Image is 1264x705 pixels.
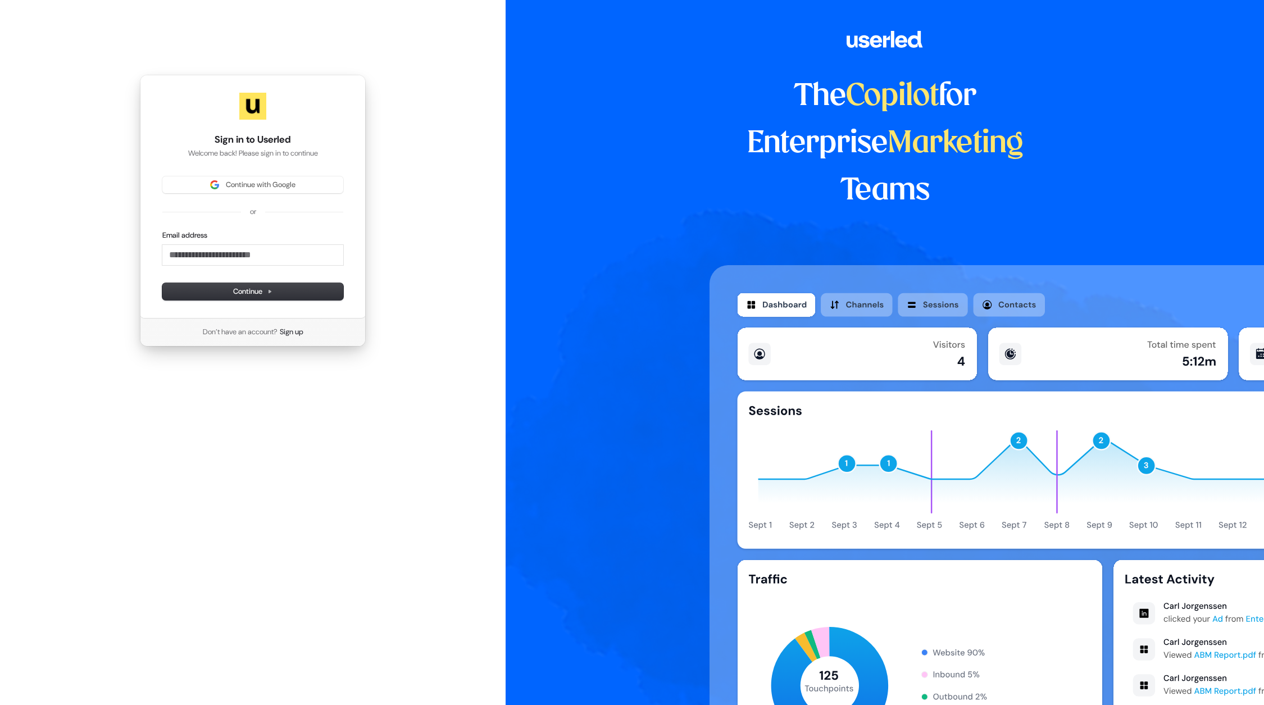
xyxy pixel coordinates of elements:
span: Copilot [846,82,939,111]
span: Continue [233,286,272,297]
img: Userled [239,93,266,120]
label: Email address [162,230,207,240]
h1: The for Enterprise Teams [710,73,1061,215]
p: Welcome back! Please sign in to continue [162,148,343,158]
span: Continue with Google [226,180,295,190]
h1: Sign in to Userled [162,133,343,147]
a: Sign up [280,327,303,337]
button: Sign in with GoogleContinue with Google [162,176,343,193]
img: Sign in with Google [210,180,219,189]
p: or [250,207,256,217]
button: Continue [162,283,343,300]
span: Don’t have an account? [203,327,278,337]
span: Marketing [888,129,1024,158]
